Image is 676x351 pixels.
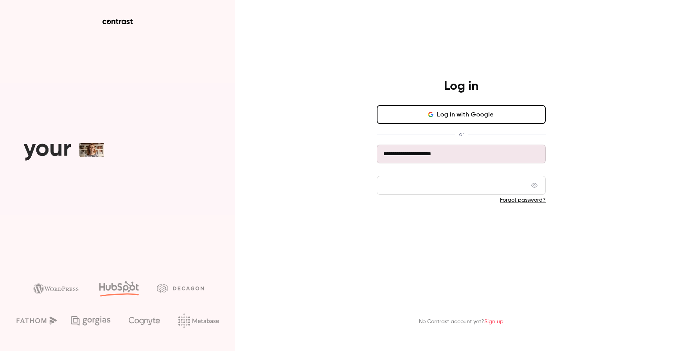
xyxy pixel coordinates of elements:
p: No Contrast account yet? [419,318,503,326]
img: decagon [157,284,204,292]
a: Sign up [484,319,503,324]
a: Forgot password? [500,197,546,203]
button: Log in [377,217,546,235]
button: Log in with Google [377,105,546,124]
h4: Log in [444,79,478,94]
span: or [455,130,468,138]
